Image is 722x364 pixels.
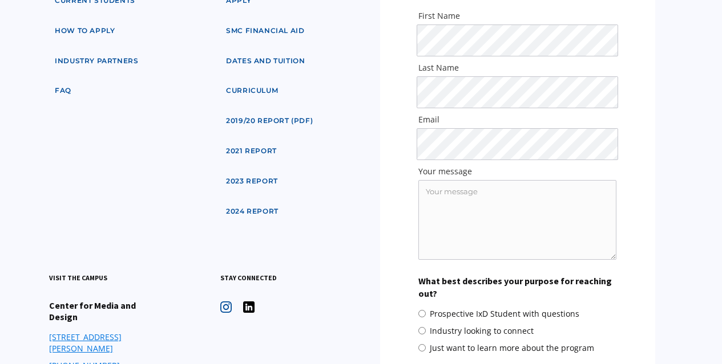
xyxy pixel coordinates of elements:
a: [STREET_ADDRESS][PERSON_NAME] [49,332,163,354]
a: 2024 Report [220,201,284,222]
input: Industry looking to connect [418,327,426,334]
span: Prospective IxD Student with questions [430,308,579,320]
a: industry partners [49,51,144,72]
input: Prospective IxD Student with questions [418,310,426,317]
h3: visit the campus [49,272,107,283]
label: Last Name [418,62,616,73]
h3: stay connected [220,272,277,283]
label: Email [418,114,616,125]
a: curriculum [220,80,284,101]
a: how to apply [49,21,120,42]
img: icon - instagram [220,301,232,313]
span: Industry looking to connect [430,325,534,337]
span: Just want to learn more about the program [430,342,594,354]
label: What best describes your purpose for reaching out? [418,275,616,300]
a: faq [49,80,77,101]
a: dates and tuition [220,51,310,72]
label: First Name [418,10,616,22]
label: Your message [418,166,616,177]
h4: Center for Media and Design [49,300,163,322]
a: SMC financial aid [220,21,310,42]
input: Just want to learn more about the program [418,344,426,351]
a: 2023 Report [220,171,284,192]
a: 2021 Report [220,141,283,162]
img: icon - instagram [243,301,255,313]
a: 2019/20 Report (pdf) [220,111,318,132]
